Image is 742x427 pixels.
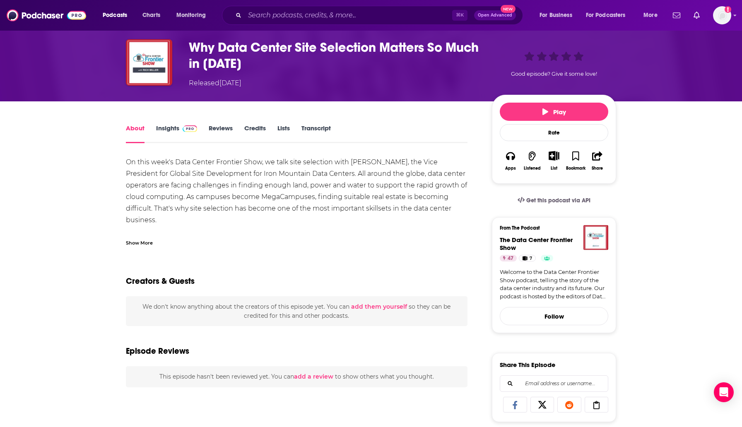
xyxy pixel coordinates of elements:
[508,254,513,263] span: 47
[713,6,731,24] span: Logged in as HWdata
[542,108,566,116] span: Play
[586,10,626,21] span: For Podcasters
[565,146,586,176] button: Bookmark
[7,7,86,23] img: Podchaser - Follow, Share and Rate Podcasts
[670,8,684,22] a: Show notifications dropdown
[500,124,608,141] div: Rate
[500,225,602,231] h3: From The Podcast
[277,124,290,143] a: Lists
[126,124,145,143] a: About
[530,397,554,413] a: Share on X/Twitter
[511,190,597,211] a: Get this podcast via API
[540,10,572,21] span: For Business
[583,225,608,250] img: The Data Center Frontier Show
[126,276,195,286] h2: Creators & Guests
[189,39,479,72] h1: Why Data Center Site Selection Matters So Much in 2022
[521,146,543,176] button: Listened
[126,346,189,356] h3: Episode Reviews
[500,307,608,325] button: Follow
[142,10,160,21] span: Charts
[245,9,452,22] input: Search podcasts, credits, & more...
[176,10,206,21] span: Monitoring
[137,9,165,22] a: Charts
[500,103,608,121] button: Play
[301,124,331,143] a: Transcript
[230,6,531,25] div: Search podcasts, credits, & more...
[500,146,521,176] button: Apps
[505,166,516,171] div: Apps
[103,10,127,21] span: Podcasts
[142,303,450,319] span: We don't know anything about the creators of this episode yet . You can so they can be credited f...
[189,78,241,88] div: Released [DATE]
[244,124,266,143] a: Credits
[713,6,731,24] img: User Profile
[171,9,217,22] button: open menu
[530,254,532,263] span: 7
[643,10,658,21] span: More
[500,375,608,392] div: Search followers
[725,6,731,13] svg: Add a profile image
[581,9,638,22] button: open menu
[500,361,555,369] h3: Share This Episode
[713,6,731,24] button: Show profile menu
[587,146,608,176] button: Share
[351,303,407,310] button: add them yourself
[511,71,597,77] span: Good episode? Give it some love!
[585,397,609,413] a: Copy Link
[97,9,138,22] button: open menu
[156,124,197,143] a: InsightsPodchaser Pro
[557,397,581,413] a: Share on Reddit
[524,166,541,171] div: Listened
[690,8,703,22] a: Show notifications dropdown
[526,197,590,204] span: Get this podcast via API
[545,151,562,160] button: Show More Button
[126,39,172,86] img: Why Data Center Site Selection Matters So Much in 2022
[183,125,197,132] img: Podchaser Pro
[551,166,557,171] div: List
[501,5,516,13] span: New
[500,255,517,261] a: 47
[638,9,668,22] button: open menu
[474,10,516,20] button: Open AdvancedNew
[519,255,536,261] a: 7
[500,236,573,252] a: The Data Center Frontier Show
[534,9,583,22] button: open menu
[507,376,601,391] input: Email address or username...
[503,397,527,413] a: Share on Facebook
[159,373,434,380] span: This episode hasn't been reviewed yet. You can to show others what you thought.
[478,13,512,17] span: Open Advanced
[714,382,734,402] div: Open Intercom Messenger
[452,10,467,21] span: ⌘ K
[543,146,565,176] div: Show More ButtonList
[294,372,333,381] button: add a review
[500,268,608,300] a: Welcome to the Data Center Frontier Show podcast, telling the story of the data center industry a...
[566,166,585,171] div: Bookmark
[209,124,233,143] a: Reviews
[592,166,603,171] div: Share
